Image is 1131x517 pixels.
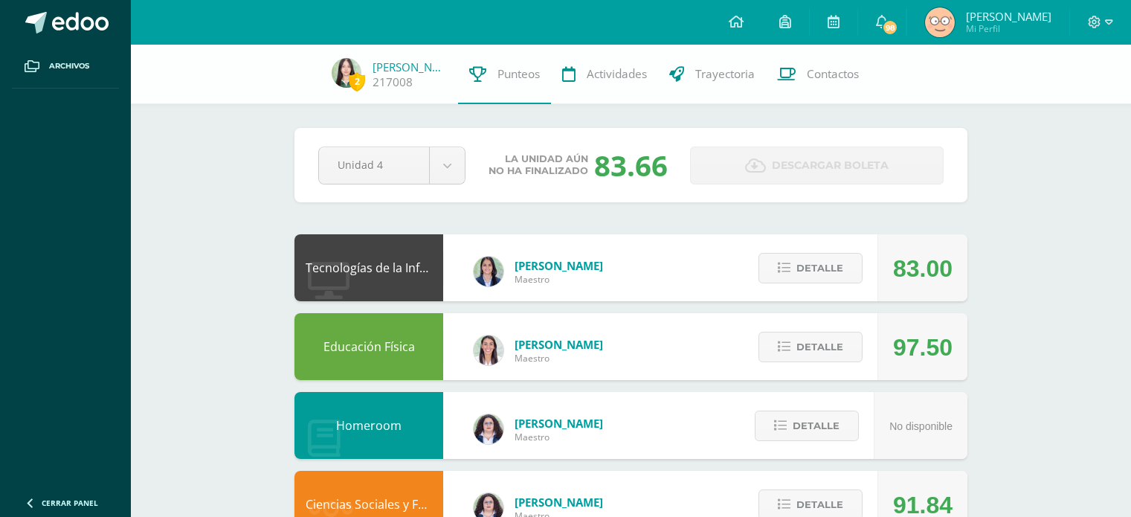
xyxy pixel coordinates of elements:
a: Punteos [458,45,551,104]
span: Maestro [515,352,603,365]
img: 534664ee60f520b42d8813f001d89cd9.png [925,7,955,37]
span: No disponible [889,420,953,432]
span: Actividades [587,66,647,82]
span: Maestro [515,273,603,286]
div: Educación Física [294,313,443,380]
span: [PERSON_NAME] [515,258,603,273]
button: Detalle [758,253,863,283]
img: 8c1a34b3b9342903322ec75c6fc362cc.png [332,58,361,88]
img: 68dbb99899dc55733cac1a14d9d2f825.png [474,335,503,365]
a: Unidad 4 [319,147,465,184]
a: [PERSON_NAME] [373,60,447,74]
span: Detalle [793,412,840,440]
span: Maestro [515,431,603,443]
span: Mi Perfil [966,22,1051,35]
span: Cerrar panel [42,498,98,508]
a: Trayectoria [658,45,766,104]
img: ba02aa29de7e60e5f6614f4096ff8928.png [474,414,503,444]
a: Contactos [766,45,870,104]
a: 217008 [373,74,413,90]
span: Archivos [49,60,89,72]
div: 83.00 [893,235,953,302]
img: 7489ccb779e23ff9f2c3e89c21f82ed0.png [474,257,503,286]
div: Homeroom [294,392,443,459]
span: Trayectoria [695,66,755,82]
span: [PERSON_NAME] [966,9,1051,24]
span: 98 [882,19,898,36]
span: Unidad 4 [338,147,410,182]
span: Descargar boleta [772,147,889,184]
a: Actividades [551,45,658,104]
span: [PERSON_NAME] [515,495,603,510]
span: Detalle [796,254,843,282]
div: 83.66 [594,146,668,184]
button: Detalle [755,411,859,441]
span: [PERSON_NAME] [515,416,603,431]
span: Detalle [796,333,843,361]
span: La unidad aún no ha finalizado [489,153,588,177]
span: 2 [349,72,365,91]
a: Archivos [12,45,119,89]
div: 97.50 [893,314,953,381]
span: [PERSON_NAME] [515,337,603,352]
span: Punteos [497,66,540,82]
span: Contactos [807,66,859,82]
div: Tecnologías de la Información y Comunicación: Computación [294,234,443,301]
button: Detalle [758,332,863,362]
